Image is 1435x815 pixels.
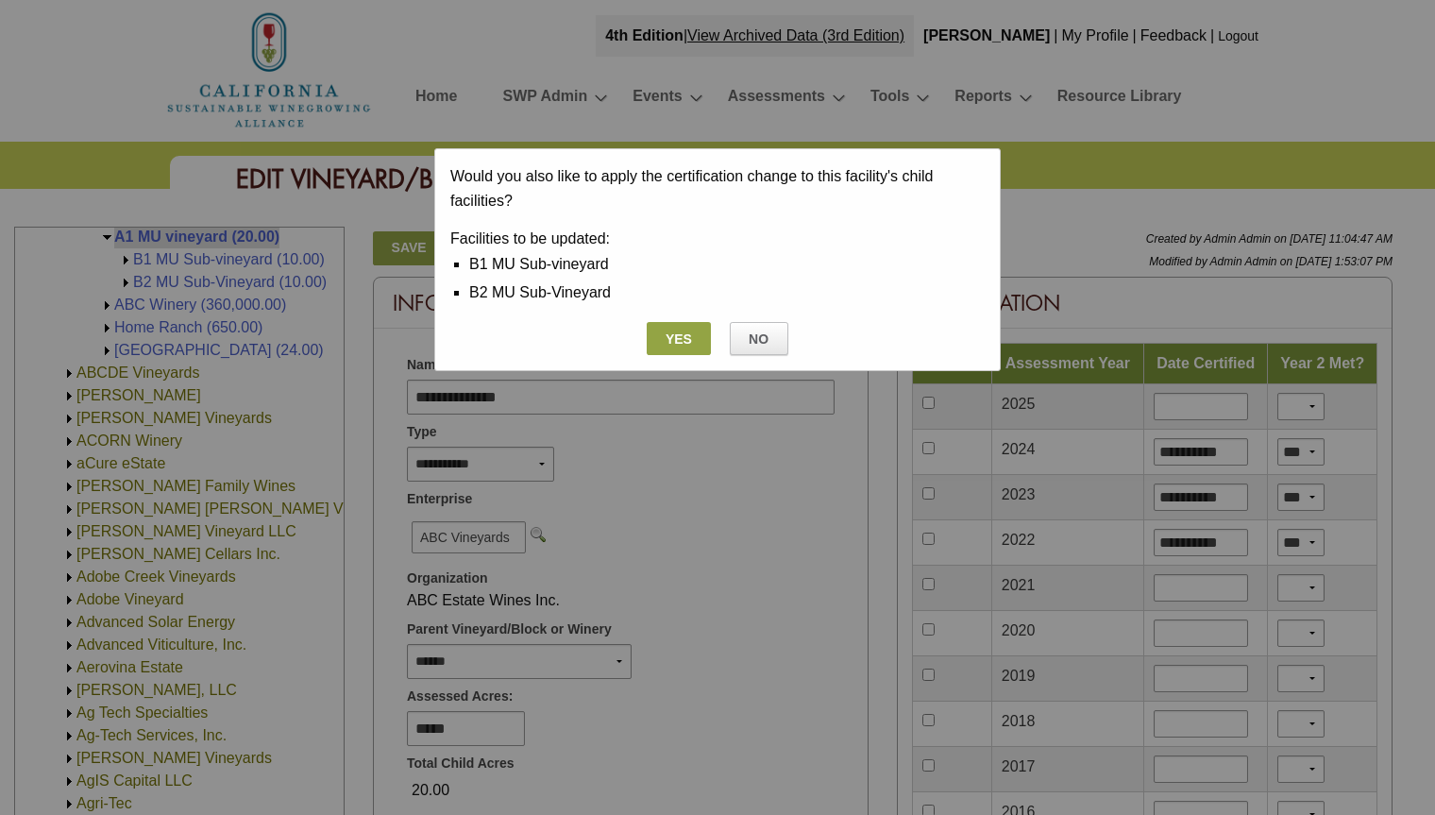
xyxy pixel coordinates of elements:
div: Facilities to be updated: [450,228,985,250]
li: B1 MU Sub-vineyard [469,250,985,279]
button: Close [730,322,788,355]
button: Close [647,322,710,355]
li: B2 MU Sub-Vineyard [469,279,985,307]
p: Would you also like to apply the certification change to this facility's child facilities? [450,164,985,212]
